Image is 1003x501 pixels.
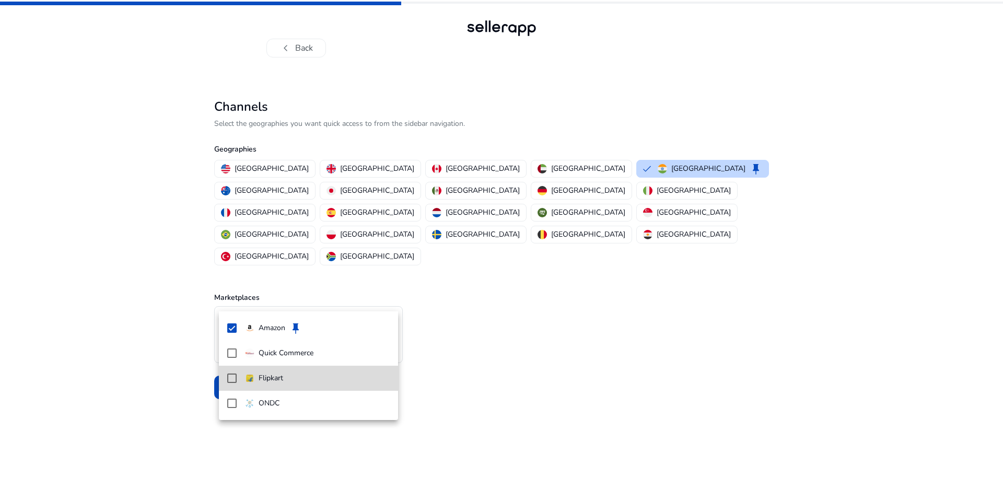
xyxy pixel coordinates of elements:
[259,347,313,359] p: Quick Commerce
[259,398,279,409] p: ONDC
[245,374,254,383] img: flipkart.svg
[245,323,254,333] img: amazon.svg
[245,348,254,358] img: quick-commerce.gif
[289,322,302,334] span: keep
[259,322,285,334] p: Amazon
[245,399,254,408] img: ondc-sm.webp
[259,372,283,384] p: Flipkart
